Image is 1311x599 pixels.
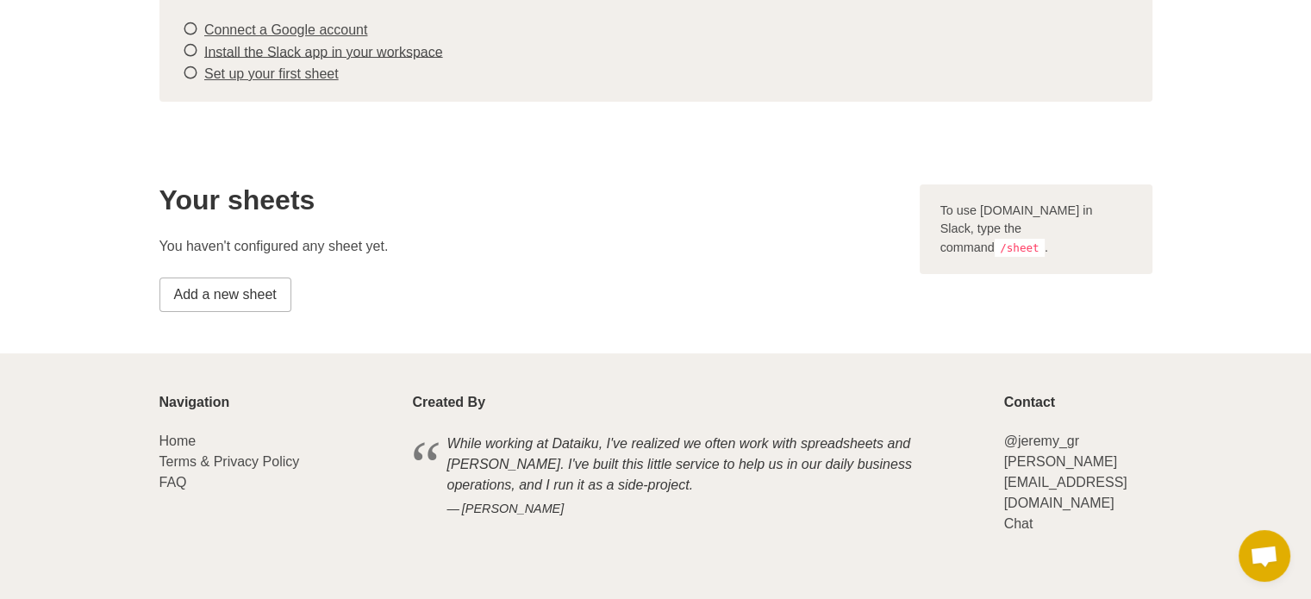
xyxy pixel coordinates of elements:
p: Contact [1003,395,1152,410]
a: Install the Slack app in your workspace [204,44,443,59]
blockquote: While working at Dataiku, I've realized we often work with spreadsheets and [PERSON_NAME]. I've b... [413,431,983,521]
a: Chat [1003,516,1033,531]
p: Navigation [159,395,392,410]
a: Add a new sheet [159,278,291,312]
a: FAQ [159,475,187,490]
p: Created By [413,395,983,410]
a: Open chat [1239,530,1290,582]
a: Home [159,434,197,448]
cite: [PERSON_NAME] [447,500,949,519]
a: [PERSON_NAME][EMAIL_ADDRESS][DOMAIN_NAME] [1003,454,1127,510]
p: You haven't configured any sheet yet. [159,236,899,257]
h2: Your sheets [159,184,899,215]
code: /sheet [995,239,1045,257]
a: Terms & Privacy Policy [159,454,300,469]
div: To use [DOMAIN_NAME] in Slack, type the command . [920,184,1152,275]
a: Set up your first sheet [204,66,339,81]
a: Connect a Google account [204,22,367,37]
a: @jeremy_gr [1003,434,1078,448]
